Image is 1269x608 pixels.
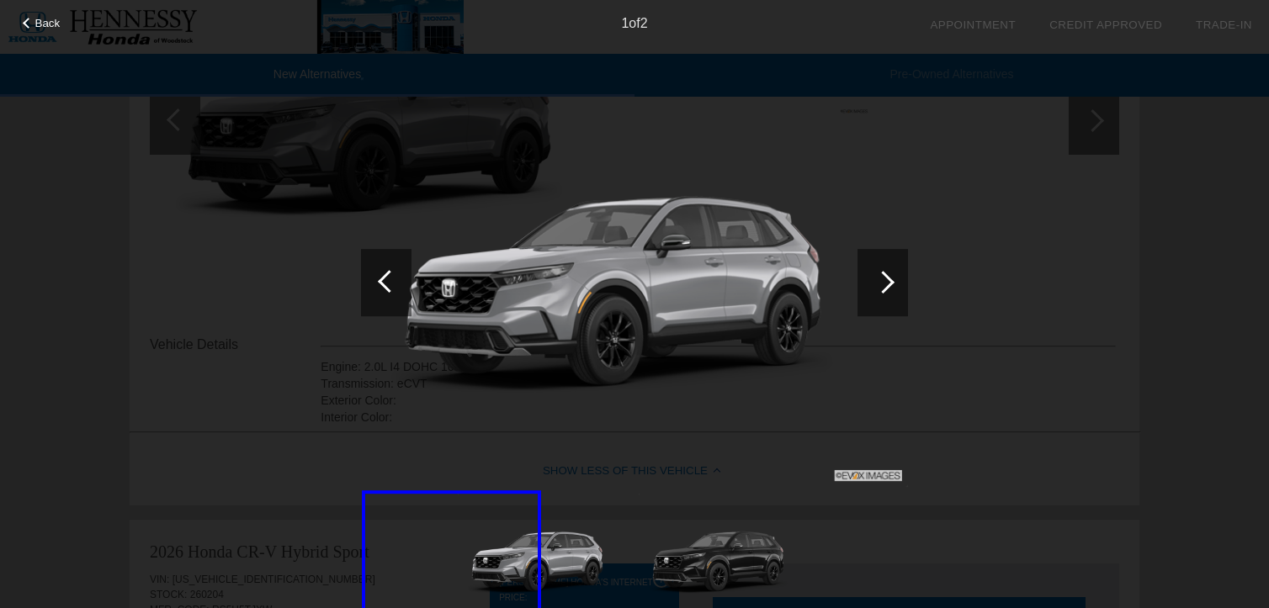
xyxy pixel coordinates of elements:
[930,19,1016,31] a: Appointment
[1196,19,1252,31] a: Trade-In
[1049,19,1162,31] a: Credit Approved
[361,77,908,488] img: 2c7e6af9532c22e9e7c89073331c80420af44f07.png
[35,17,61,29] span: Back
[621,16,629,30] span: 1
[640,16,648,30] span: 2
